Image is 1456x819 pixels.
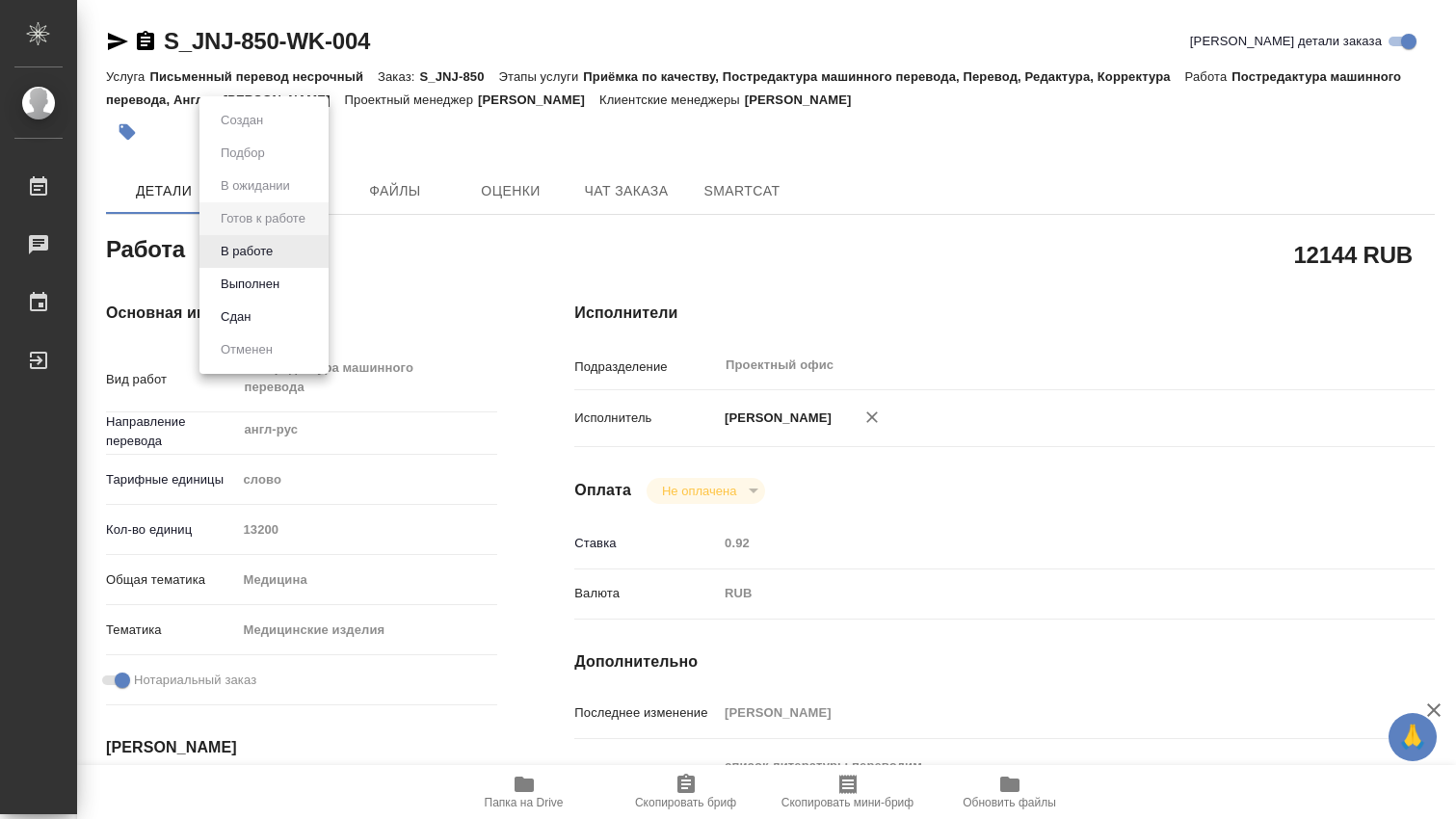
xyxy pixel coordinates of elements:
[215,339,278,360] button: Отменен
[215,208,311,229] button: Готов к работе
[215,143,271,164] button: Подбор
[215,274,285,295] button: Выполнен
[215,241,278,262] button: В работе
[215,175,296,197] button: В ожидании
[215,306,256,328] button: Сдан
[215,110,269,131] button: Создан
